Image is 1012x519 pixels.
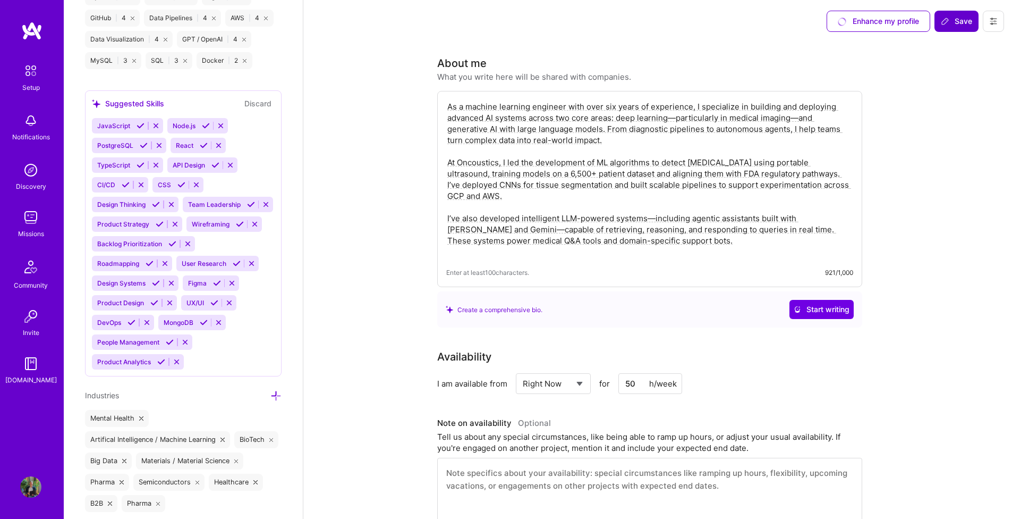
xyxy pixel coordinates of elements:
[446,267,529,278] span: Enter at least 100 characters.
[122,181,130,189] i: Accept
[167,200,175,208] i: Reject
[85,410,149,427] div: Mental Health
[97,299,144,307] span: Product Design
[156,501,160,506] i: icon Close
[166,299,174,307] i: Reject
[183,59,187,63] i: icon Close
[446,100,853,258] textarea: As a machine learning engineer with over six years of experience, I specialize in building and de...
[152,122,160,130] i: Reject
[437,55,487,71] div: About me
[23,327,39,338] div: Invite
[242,38,246,41] i: icon Close
[22,82,40,93] div: Setup
[20,353,41,374] img: guide book
[200,141,208,149] i: Accept
[166,338,174,346] i: Accept
[253,480,258,484] i: icon Close
[446,304,542,315] div: Create a comprehensive bio.
[247,200,255,208] i: Accept
[85,453,132,470] div: Big Data
[173,161,205,169] span: API Design
[234,459,239,463] i: icon Close
[192,181,200,189] i: Reject
[18,476,44,498] a: User Avatar
[137,181,145,189] i: Reject
[168,56,170,65] span: |
[236,220,244,228] i: Accept
[188,200,241,208] span: Team Leadership
[176,141,193,149] span: React
[197,14,199,22] span: |
[195,480,200,484] i: icon Close
[97,338,159,346] span: People Management
[794,304,849,315] span: Start writing
[20,207,41,228] img: teamwork
[177,31,251,48] div: GPT / OpenAI 4
[227,35,229,44] span: |
[97,279,146,287] span: Design Systems
[228,279,236,287] i: Reject
[649,378,677,389] div: h/week
[146,259,154,267] i: Accept
[97,358,151,366] span: Product Analytics
[85,52,141,69] div: MySQL 3
[97,240,162,248] span: Backlog Prioritization
[184,240,192,248] i: Reject
[234,431,279,448] div: BioTech
[16,181,46,192] div: Discovery
[97,141,133,149] span: PostgreSQL
[437,431,862,454] div: Tell us about any special circumstances, like being able to ramp up hours, or adjust your usual a...
[217,122,225,130] i: Reject
[133,474,205,491] div: Semiconductors
[146,52,192,69] div: SQL 3
[228,56,230,65] span: |
[161,259,169,267] i: Reject
[18,254,44,280] img: Community
[215,141,223,149] i: Reject
[215,319,223,327] i: Reject
[115,14,117,22] span: |
[150,299,158,307] i: Accept
[92,99,101,108] i: icon SuggestedTeams
[168,240,176,248] i: Accept
[85,31,173,48] div: Data Visualization 4
[437,415,551,431] div: Note on availability
[122,495,166,512] div: Pharma
[186,299,204,307] span: UX/UI
[97,200,146,208] span: Design Thinking
[212,16,216,20] i: icon Close
[167,279,175,287] i: Reject
[137,161,144,169] i: Accept
[171,220,179,228] i: Reject
[97,181,115,189] span: CI/CD
[155,141,163,149] i: Reject
[173,358,181,366] i: Reject
[85,431,230,448] div: Artifical Intelligence / Machine Learning
[825,267,853,278] div: 921/1,000
[599,378,610,389] span: for
[92,98,164,109] div: Suggested Skills
[262,200,270,208] i: Reject
[20,60,42,82] img: setup
[192,220,229,228] span: Wireframing
[437,349,491,365] div: Availability
[789,300,854,319] button: Start writing
[20,110,41,131] img: bell
[21,21,42,40] img: logo
[446,306,453,313] i: icon SuggestedTeams
[156,220,164,228] i: Accept
[200,319,208,327] i: Accept
[251,220,259,228] i: Reject
[249,14,251,22] span: |
[144,10,221,27] div: Data Pipelines 4
[241,97,275,110] button: Discard
[177,181,185,189] i: Accept
[152,200,160,208] i: Accept
[97,122,130,130] span: JavaScript
[934,11,979,32] button: Save
[85,474,129,491] div: Pharma
[211,161,219,169] i: Accept
[20,160,41,181] img: discovery
[132,59,136,63] i: icon Close
[85,10,140,27] div: GitHub 4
